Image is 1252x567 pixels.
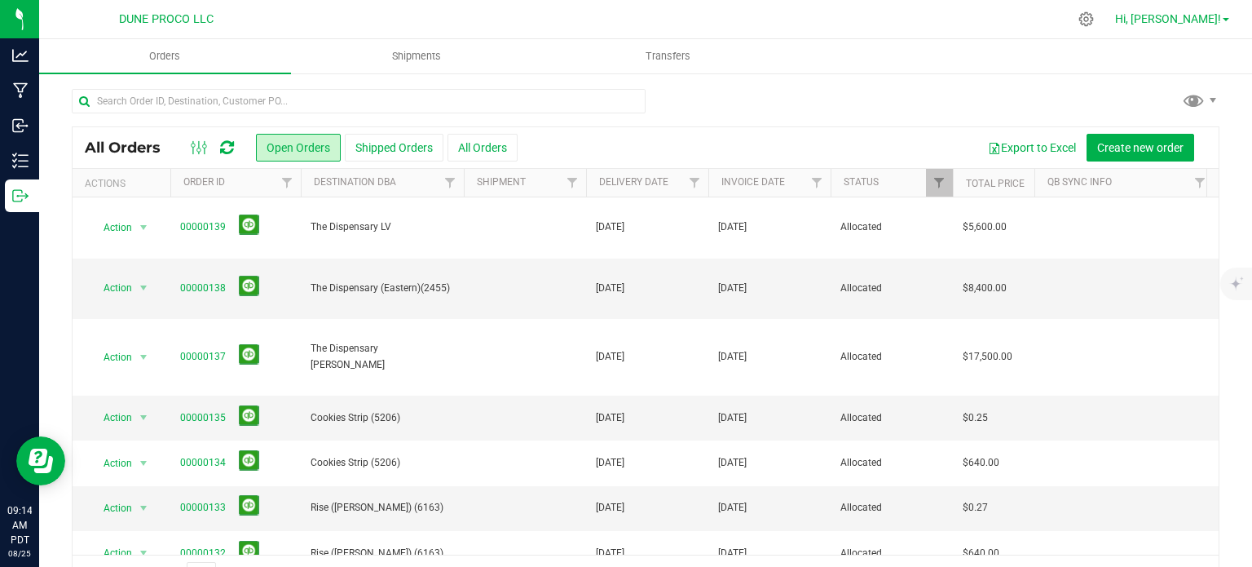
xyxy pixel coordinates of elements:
span: Action [89,542,133,565]
inline-svg: Analytics [12,47,29,64]
a: Filter [559,169,586,197]
span: $640.00 [963,546,999,561]
button: Open Orders [256,134,341,162]
div: Manage settings [1076,11,1096,27]
span: [DATE] [718,455,747,471]
span: Allocated [840,219,943,235]
span: Allocated [840,410,943,426]
span: [DATE] [718,546,747,561]
span: [DATE] [596,455,624,471]
span: Create new order [1097,141,1184,154]
a: 00000134 [180,455,226,471]
a: 00000137 [180,349,226,365]
span: select [134,346,154,369]
span: Allocated [840,281,943,296]
a: Filter [1187,169,1214,197]
span: Cookies Strip (5206) [311,410,454,426]
p: 09:14 AM PDT [7,503,32,547]
button: Shipped Orders [345,134,443,162]
a: Shipment [477,176,526,188]
span: The Dispensary [PERSON_NAME] [311,341,454,372]
span: All Orders [85,139,177,157]
span: Allocated [840,546,943,561]
span: Cookies Strip (5206) [311,455,454,471]
p: 08/25 [7,547,32,560]
span: Action [89,216,133,239]
span: Action [89,452,133,475]
span: [DATE] [596,219,624,235]
span: [DATE] [718,281,747,296]
span: Shipments [370,49,463,64]
span: [DATE] [718,410,747,426]
a: 00000139 [180,219,226,235]
a: Status [844,176,879,188]
span: The Dispensary LV [311,219,454,235]
span: Transfers [624,49,712,64]
span: Rise ([PERSON_NAME]) (6163) [311,546,454,561]
a: Order ID [183,176,225,188]
span: $8,400.00 [963,281,1007,296]
a: 00000135 [180,410,226,426]
span: [DATE] [596,546,624,561]
span: [DATE] [596,349,624,365]
span: Allocated [840,500,943,516]
a: Filter [926,169,953,197]
span: select [134,542,154,565]
span: Action [89,277,133,299]
span: select [134,452,154,475]
a: Transfers [542,39,794,73]
button: Export to Excel [977,134,1087,162]
a: Filter [274,169,301,197]
span: $0.27 [963,500,988,516]
span: $17,500.00 [963,349,1012,365]
inline-svg: Inventory [12,153,29,169]
span: [DATE] [596,410,624,426]
a: Filter [437,169,464,197]
a: Filter [681,169,708,197]
div: Actions [85,178,164,189]
a: Filter [804,169,831,197]
a: QB Sync Info [1047,176,1112,188]
span: select [134,216,154,239]
inline-svg: Outbound [12,188,29,204]
span: select [134,406,154,429]
span: select [134,277,154,299]
inline-svg: Inbound [12,117,29,134]
a: Invoice Date [721,176,785,188]
span: [DATE] [596,281,624,296]
span: Action [89,406,133,429]
a: Total Price [966,178,1025,189]
a: Delivery Date [599,176,668,188]
a: 00000138 [180,281,226,296]
span: Rise ([PERSON_NAME]) (6163) [311,500,454,516]
button: Create new order [1087,134,1194,162]
span: $5,600.00 [963,219,1007,235]
a: Destination DBA [314,176,396,188]
span: Action [89,497,133,520]
inline-svg: Manufacturing [12,82,29,99]
a: 00000133 [180,500,226,516]
a: 00000132 [180,546,226,561]
span: Action [89,346,133,369]
span: Hi, [PERSON_NAME]! [1115,12,1221,25]
span: $640.00 [963,455,999,471]
span: Allocated [840,349,943,365]
input: Search Order ID, Destination, Customer PO... [72,89,646,113]
span: DUNE PROCO LLC [119,12,214,26]
a: Orders [39,39,291,73]
span: Orders [127,49,202,64]
span: [DATE] [718,219,747,235]
iframe: Resource center [16,436,65,485]
span: The Dispensary (Eastern)(2455) [311,281,454,296]
span: [DATE] [718,500,747,516]
a: Shipments [291,39,543,73]
span: select [134,497,154,520]
span: Allocated [840,455,943,471]
button: All Orders [447,134,518,162]
span: [DATE] [596,500,624,516]
span: $0.25 [963,410,988,426]
span: [DATE] [718,349,747,365]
